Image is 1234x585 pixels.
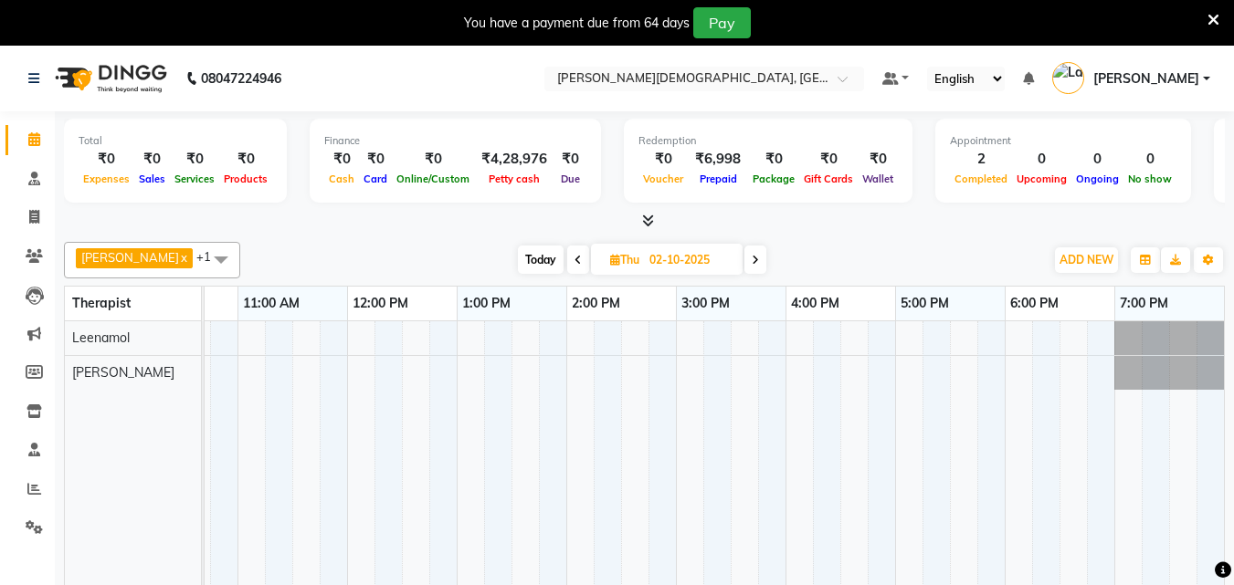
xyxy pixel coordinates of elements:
[1012,149,1071,170] div: 0
[81,250,179,265] span: [PERSON_NAME]
[858,172,898,185] span: Wallet
[1115,290,1173,317] a: 7:00 PM
[858,149,898,170] div: ₹0
[786,290,844,317] a: 4:00 PM
[638,172,688,185] span: Voucher
[79,172,134,185] span: Expenses
[179,250,187,265] a: x
[638,149,688,170] div: ₹0
[72,329,130,346] span: Leenamol
[47,53,172,104] img: logo
[695,172,742,185] span: Prepaid
[556,172,585,185] span: Due
[219,172,272,185] span: Products
[170,149,219,170] div: ₹0
[644,246,735,274] input: 2025-10-02
[201,53,281,104] b: 08047224946
[196,249,225,264] span: +1
[359,172,392,185] span: Card
[458,290,515,317] a: 1:00 PM
[79,133,272,149] div: Total
[950,172,1012,185] span: Completed
[688,149,748,170] div: ₹6,998
[518,245,564,274] span: Today
[1060,253,1113,266] span: ADD NEW
[324,172,359,185] span: Cash
[464,14,690,33] div: You have a payment due from 64 days
[748,149,799,170] div: ₹0
[79,149,134,170] div: ₹0
[348,290,413,317] a: 12:00 PM
[170,172,219,185] span: Services
[554,149,586,170] div: ₹0
[1071,149,1123,170] div: 0
[799,172,858,185] span: Gift Cards
[72,364,174,381] span: [PERSON_NAME]
[392,172,474,185] span: Online/Custom
[1006,290,1063,317] a: 6:00 PM
[950,133,1176,149] div: Appointment
[324,149,359,170] div: ₹0
[693,7,751,38] button: Pay
[474,149,554,170] div: ₹4,28,976
[638,133,898,149] div: Redemption
[567,290,625,317] a: 2:00 PM
[324,133,586,149] div: Finance
[1055,247,1118,273] button: ADD NEW
[1093,69,1199,89] span: [PERSON_NAME]
[359,149,392,170] div: ₹0
[219,149,272,170] div: ₹0
[1052,62,1084,94] img: Latika Sawant
[134,149,170,170] div: ₹0
[134,172,170,185] span: Sales
[677,290,734,317] a: 3:00 PM
[606,253,644,266] span: Thu
[896,290,954,317] a: 5:00 PM
[1123,149,1176,170] div: 0
[1123,172,1176,185] span: No show
[748,172,799,185] span: Package
[238,290,304,317] a: 11:00 AM
[72,295,131,311] span: Therapist
[484,172,544,185] span: Petty cash
[799,149,858,170] div: ₹0
[1071,172,1123,185] span: Ongoing
[1012,172,1071,185] span: Upcoming
[392,149,474,170] div: ₹0
[950,149,1012,170] div: 2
